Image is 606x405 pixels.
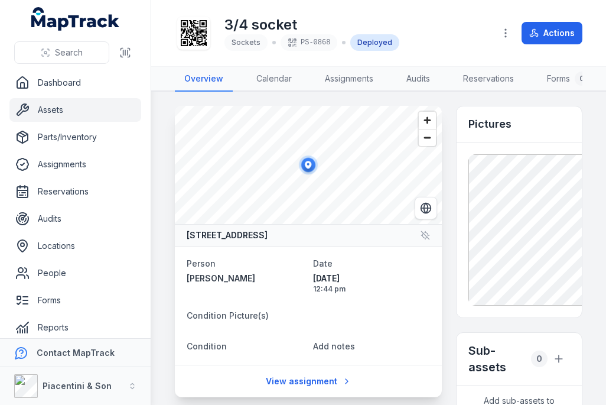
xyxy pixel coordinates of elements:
[9,153,141,176] a: Assignments
[468,342,526,375] h2: Sub-assets
[224,15,399,34] h1: 3/4 socket
[187,341,227,351] span: Condition
[247,67,301,92] a: Calendar
[575,72,589,86] div: 0
[258,370,359,393] a: View assignment
[187,229,268,241] strong: [STREET_ADDRESS]
[9,125,141,149] a: Parts/Inventory
[419,112,436,129] button: Zoom in
[313,341,355,351] span: Add notes
[531,351,548,367] div: 0
[9,289,141,312] a: Forms
[397,67,439,92] a: Audits
[522,22,582,44] button: Actions
[9,316,141,339] a: Reports
[350,34,399,51] div: Deployed
[175,67,233,92] a: Overview
[37,348,115,358] strong: Contact MapTrack
[187,273,304,284] a: [PERSON_NAME]
[537,67,598,92] a: Forms0
[468,116,511,132] h3: Pictures
[55,47,83,59] span: Search
[415,197,437,219] button: Switch to Satellite View
[313,273,430,294] time: 9/10/2025, 12:44:06 pm
[31,7,120,31] a: MapTrack
[313,284,430,294] span: 12:44 pm
[232,38,260,47] span: Sockets
[454,67,523,92] a: Reservations
[9,180,141,203] a: Reservations
[175,106,442,224] canvas: Map
[187,310,269,320] span: Condition Picture(s)
[313,258,333,268] span: Date
[9,261,141,285] a: People
[14,41,109,64] button: Search
[9,98,141,122] a: Assets
[187,258,216,268] span: Person
[419,129,436,146] button: Zoom out
[315,67,383,92] a: Assignments
[281,34,337,51] div: PS-0868
[9,207,141,231] a: Audits
[9,234,141,258] a: Locations
[43,381,112,391] strong: Piacentini & Son
[9,71,141,95] a: Dashboard
[313,273,430,284] span: [DATE]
